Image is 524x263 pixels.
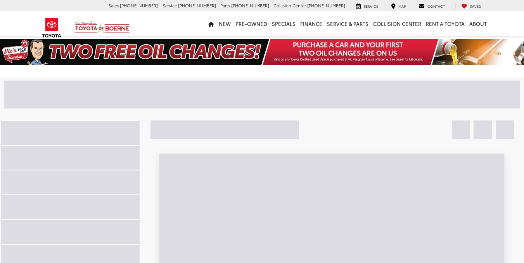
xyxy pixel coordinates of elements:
[364,3,378,9] span: Service
[325,11,371,36] a: Service & Parts: Opens in a new tab
[385,3,412,9] a: Map
[398,3,406,9] span: Map
[37,15,66,40] img: Toyota
[350,3,384,9] a: Service
[231,2,269,9] span: [PHONE_NUMBER]
[220,2,230,9] span: Parts
[178,2,216,9] span: [PHONE_NUMBER]
[233,11,270,36] a: Pre-Owned
[427,3,445,9] span: Contact
[470,3,481,9] span: Saved
[424,11,467,36] a: Rent a Toyota
[163,2,177,9] span: Service
[74,21,130,34] img: Vic Vaughan Toyota of Boerne
[298,11,325,36] a: Finance
[120,2,158,9] span: [PHONE_NUMBER]
[270,11,298,36] a: Specials
[371,11,424,36] a: Collision Center
[206,11,216,36] a: Home
[109,2,119,9] span: Sales
[307,2,345,9] span: [PHONE_NUMBER]
[413,3,451,9] a: Contact
[216,11,233,36] a: New
[273,2,306,9] span: Collision Center
[467,11,489,36] a: About
[455,3,487,9] a: My Saved Vehicles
